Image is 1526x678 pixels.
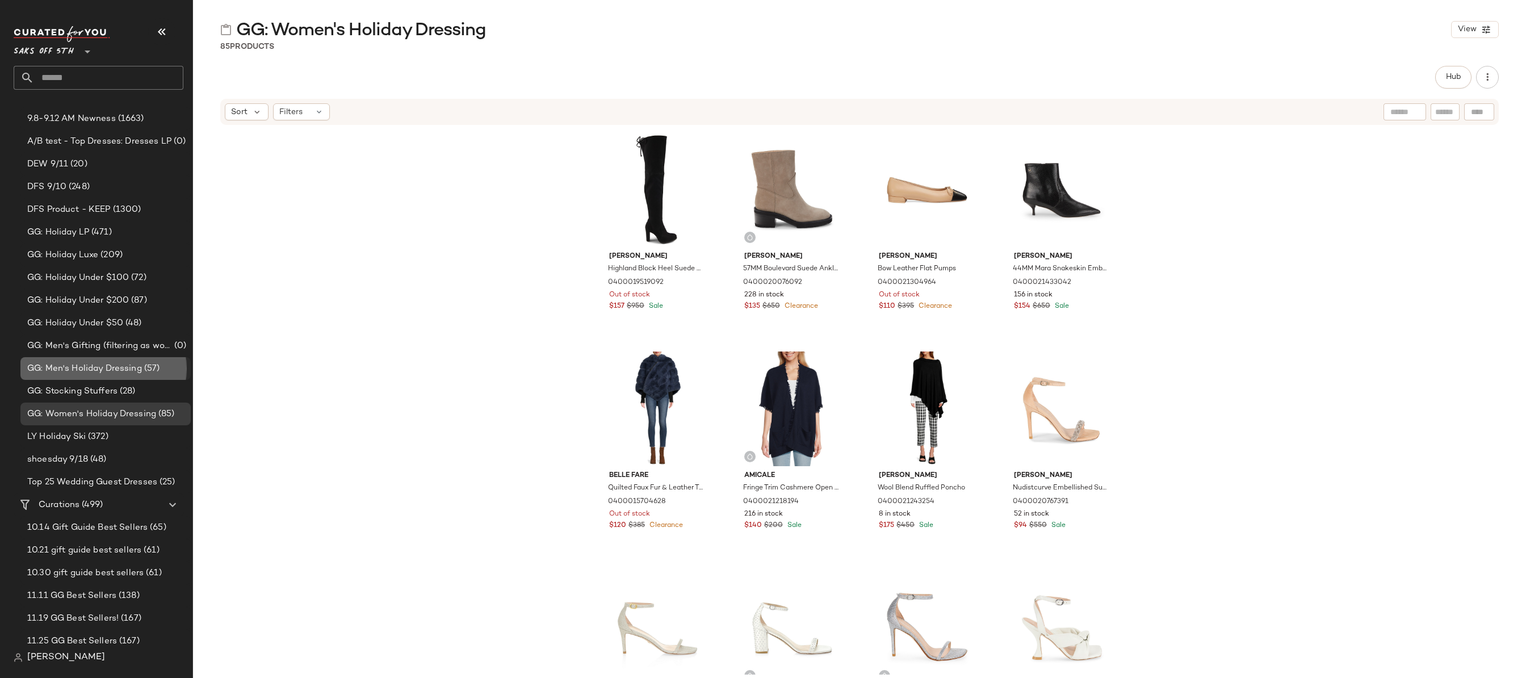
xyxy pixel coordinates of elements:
img: svg%3e [220,24,232,35]
span: (65) [148,521,166,534]
span: [PERSON_NAME] [1014,471,1110,481]
img: 0400021243254 [870,351,984,466]
span: (72) [129,271,146,284]
span: 0400020076092 [743,278,802,288]
span: [PERSON_NAME] [609,252,705,262]
span: 11.11 GG Best Sellers [27,589,116,602]
span: (167) [119,612,141,625]
span: (61) [141,544,160,557]
span: (499) [79,499,103,512]
span: GG: Men's Holiday Dressing [27,362,142,375]
span: GG: Holiday Under $50 [27,317,123,330]
span: DEW 9/11 [27,158,68,171]
span: Out of stock [609,509,650,520]
span: A/B test - Top Dresses: Dresses LP [27,135,171,148]
img: svg%3e [747,234,753,241]
span: 0400021243254 [878,497,934,507]
span: Sale [1049,522,1066,529]
span: GG: Men's Gifting (filtering as women's) [27,340,172,353]
span: 0400019519092 [608,278,664,288]
span: 0400020767391 [1013,497,1068,507]
span: 8 in stock [879,509,911,520]
span: Saks OFF 5TH [14,39,74,59]
img: 0400020767391_ADOBE [1005,351,1119,466]
span: Sale [1053,303,1069,310]
span: Clearance [647,522,683,529]
span: 216 in stock [744,509,783,520]
span: (25) [157,476,175,489]
span: (87) [129,294,147,307]
span: Top 25 Wedding Guest Dresses [27,476,157,489]
span: Out of stock [879,290,920,300]
span: Sale [917,522,933,529]
span: $157 [609,302,624,312]
span: $110 [879,302,895,312]
span: 52 in stock [1014,509,1049,520]
span: Belle Fare [609,471,705,481]
span: (48) [123,317,142,330]
span: (61) [144,567,162,580]
span: (248) [66,181,90,194]
span: $385 [628,521,645,531]
img: svg%3e [747,453,753,460]
span: Curations [39,499,79,512]
span: Amicale [744,471,840,481]
span: $395 [898,302,914,312]
span: 156 in stock [1014,290,1053,300]
span: 10.21 gift guide best sellers [27,544,141,557]
span: Sort [231,106,248,118]
span: (372) [86,430,108,443]
span: 44MM Mara Snakeskin Embossed Leather Ankle Boots [1013,264,1109,274]
span: $200 [764,521,783,531]
span: $450 [896,521,915,531]
span: 0400021218194 [743,497,799,507]
span: (48) [88,453,107,466]
div: Products [220,41,274,53]
span: $550 [1029,521,1047,531]
img: 0400020076092_TOPO [735,132,849,247]
span: Sale [785,522,802,529]
span: 0400015704628 [608,497,666,507]
span: (20) [68,158,87,171]
span: GG: Holiday Under $200 [27,294,129,307]
span: 9.8-9.12 AM Newness [27,112,116,125]
span: (85) [156,408,175,421]
span: Nudistcurve Embellished Suede Ankle Strap Sandals [1013,483,1109,493]
span: $94 [1014,521,1027,531]
span: 0400021304964 [878,278,936,288]
span: (1300) [111,203,141,216]
img: svg%3e [14,653,23,662]
span: GG: Women's Holiday Dressing [236,19,486,42]
span: [PERSON_NAME] [879,471,975,481]
span: Sale [647,303,663,310]
span: Highland Block Heel Suede Over The Knee Boots [608,264,704,274]
img: cfy_white_logo.C9jOOHJF.svg [14,26,110,42]
span: 10.30 gift guide best sellers [27,567,144,580]
span: $140 [744,521,762,531]
span: 11.25 GG Best Sellers [27,635,117,648]
span: [PERSON_NAME] [1014,252,1110,262]
span: Clearance [916,303,952,310]
img: 0400021218194_NAVY [735,351,849,466]
span: LY Holiday Ski [27,430,86,443]
img: 0400015704628_BLUE [600,351,714,466]
span: [PERSON_NAME] [879,252,975,262]
span: GG: Holiday Luxe [27,249,98,262]
span: $120 [609,521,626,531]
span: DFS Product - KEEP [27,203,111,216]
img: 0400019519092_BLACK [600,132,714,247]
span: DFS 9/10 [27,181,66,194]
span: 228 in stock [744,290,784,300]
span: View [1457,25,1477,34]
button: View [1451,21,1499,38]
span: [PERSON_NAME] [744,252,840,262]
span: $135 [744,302,760,312]
span: GG: Women's Holiday Dressing [27,408,156,421]
span: Hub [1445,73,1461,82]
span: $950 [627,302,644,312]
img: 0400021433042_BLACK [1005,132,1119,247]
span: Bow Leather Flat Pumps [878,264,956,274]
span: GG: Stocking Stuffers [27,385,118,398]
img: 0400021304964_ADOBEBLACK [870,132,984,247]
span: (471) [89,226,112,239]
